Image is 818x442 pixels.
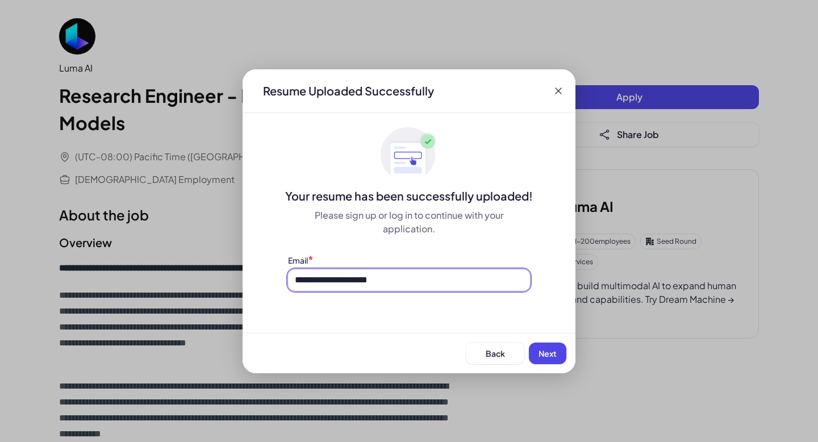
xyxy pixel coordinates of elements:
div: Resume Uploaded Successfully [254,83,443,99]
label: Email [288,255,308,265]
span: Next [539,348,557,358]
button: Next [529,343,566,364]
div: Your resume has been successfully uploaded! [243,188,575,204]
button: Back [466,343,524,364]
img: ApplyedMaskGroup3.svg [381,127,437,184]
span: Back [486,348,505,358]
div: Please sign up or log in to continue with your application. [288,209,530,236]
